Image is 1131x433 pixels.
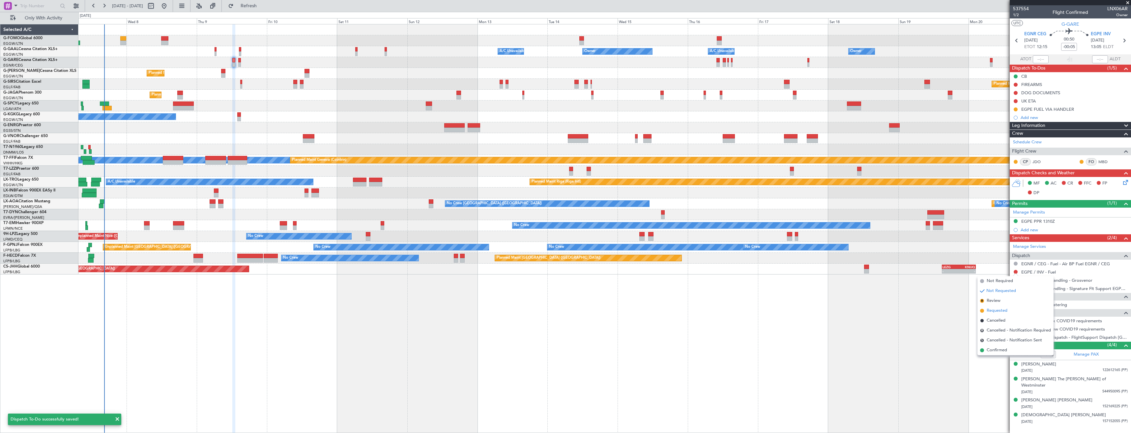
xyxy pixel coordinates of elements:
[3,156,15,160] span: T7-FFI
[407,18,478,24] div: Sun 12
[3,145,43,149] a: T7-N1960Legacy 650
[1086,158,1097,165] div: FO
[3,178,17,182] span: LX-TRO
[1091,44,1101,50] span: 13:05
[1091,37,1104,44] span: [DATE]
[1051,180,1057,187] span: AC
[942,265,959,269] div: LEZG
[987,317,1005,324] span: Cancelled
[1033,55,1049,63] input: --:--
[980,299,984,303] span: R
[11,416,111,423] div: Dispatch To-Do successfully saved!
[1067,180,1073,187] span: CR
[3,134,48,138] a: G-VNORChallenger 650
[3,134,19,138] span: G-VNOR
[1013,5,1029,12] span: 537554
[1107,5,1128,12] span: LNX06AR
[3,156,33,160] a: T7-FFIFalcon 7X
[3,112,40,116] a: G-KGKGLegacy 600
[1021,82,1042,87] div: FIREARMS
[1013,139,1042,146] a: Schedule Crew
[532,177,581,187] div: Planned Maint Riga (Riga Intl)
[1033,190,1039,196] span: DP
[1033,180,1040,187] span: MF
[549,242,564,252] div: No Crew
[1024,37,1038,44] span: [DATE]
[3,232,16,236] span: 9H-LPZ
[3,188,16,192] span: LX-INB
[1021,412,1106,419] div: [DEMOGRAPHIC_DATA] [PERSON_NAME]
[745,242,760,252] div: No Crew
[3,47,58,51] a: G-GAALCessna Citation XLS+
[267,18,337,24] div: Fri 10
[1103,44,1114,50] span: ELDT
[1110,56,1120,63] span: ALDT
[1064,36,1074,43] span: 00:50
[987,337,1042,344] span: Cancelled - Notification Sent
[959,265,975,269] div: KNUQ
[1102,404,1128,409] span: 152169225 (PP)
[3,210,18,214] span: T7-DYN
[3,36,20,40] span: G-FOMO
[1107,234,1117,241] span: (2/4)
[1021,334,1128,340] a: EGNR / CEG - Dispatch - FlightSupport Dispatch [GEOGRAPHIC_DATA]
[850,46,861,56] div: Owner
[500,46,527,56] div: A/C Unavailable
[3,58,58,62] a: G-GARECessna Citation XLS+
[1013,12,1029,18] span: 1/2
[1021,277,1092,283] a: EGNR / CEG - Handling - Grosvenor
[478,18,548,24] div: Mon 13
[3,193,23,198] a: EDLW/DTM
[3,145,22,149] span: T7-N1960
[987,298,1000,304] span: Review
[3,139,20,144] a: EGLF/FAB
[1074,351,1099,358] a: Manage PAX
[1021,98,1036,104] div: UK ETA
[1107,341,1117,348] span: (4/4)
[3,128,21,133] a: EGSS/STN
[3,199,18,203] span: LX-AOA
[898,18,969,24] div: Sun 19
[994,199,1057,209] div: Planned Maint [GEOGRAPHIC_DATA]
[3,243,17,247] span: F-GPNJ
[3,161,23,166] a: VHHH/HKG
[994,79,1072,89] div: Planned Maint Oxford ([GEOGRAPHIC_DATA])
[1107,65,1117,72] span: (1/5)
[3,259,20,264] a: LFPB/LBG
[987,278,1013,284] span: Not Required
[1021,376,1128,389] div: [PERSON_NAME] The [PERSON_NAME] of Westminster
[3,106,21,111] a: LGAV/ATH
[1021,73,1027,79] div: CB
[987,347,1007,354] span: Confirmed
[225,1,265,11] button: Refresh
[959,269,975,273] div: -
[3,69,40,73] span: G-[PERSON_NAME]
[1024,31,1046,38] span: EGNR CEG
[3,63,23,68] a: EGNR/CEG
[1061,21,1079,28] span: G-GARE
[3,167,17,171] span: T7-LZZI
[75,231,154,241] div: Unplanned Maint Nice ([GEOGRAPHIC_DATA])
[20,1,58,11] input: Trip Number
[980,329,984,332] span: R
[3,85,20,90] a: EGLF/FAB
[969,18,1039,24] div: Mon 20
[1012,200,1028,208] span: Permits
[1012,169,1075,177] span: Dispatch Checks and Weather
[514,220,529,230] div: No Crew
[152,90,255,100] div: Planned Maint [GEOGRAPHIC_DATA] ([GEOGRAPHIC_DATA])
[1037,44,1047,50] span: 12:15
[337,18,407,24] div: Sat 11
[1013,209,1045,216] a: Manage Permits
[3,265,40,269] a: CS-JHHGlobal 6000
[1012,130,1023,137] span: Crew
[3,232,38,236] a: 9H-LPZLegacy 500
[447,199,542,209] div: No Crew [GEOGRAPHIC_DATA] ([GEOGRAPHIC_DATA])
[197,18,267,24] div: Thu 9
[987,327,1051,334] span: Cancelled - Notification Required
[1102,389,1128,394] span: 544950095 (PP)
[56,18,127,24] div: Tue 7
[315,242,331,252] div: No Crew
[3,188,55,192] a: LX-INBFalcon 900EX EASy II
[3,91,42,95] a: G-JAGAPhenom 300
